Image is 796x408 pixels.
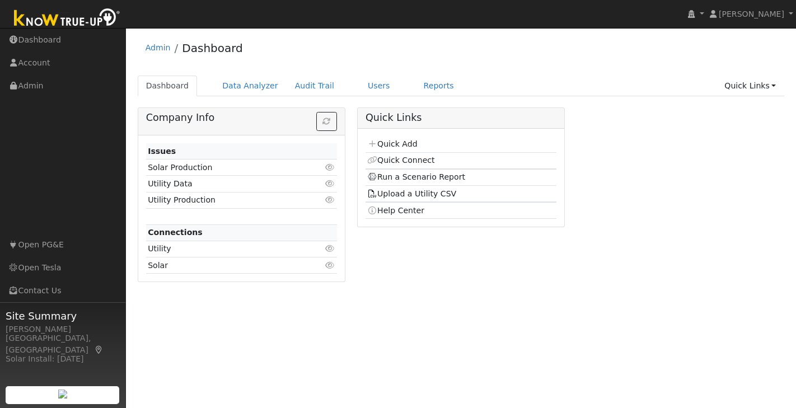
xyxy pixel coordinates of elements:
i: Click to view [325,180,335,187]
img: retrieve [58,390,67,398]
a: Data Analyzer [214,76,287,96]
i: Click to view [325,163,335,171]
td: Solar [146,257,306,274]
strong: Connections [148,228,203,237]
a: Quick Add [367,139,417,148]
h5: Quick Links [366,112,556,124]
a: Quick Connect [367,156,434,165]
a: Map [94,345,104,354]
a: Dashboard [138,76,198,96]
td: Utility Production [146,192,306,208]
a: Run a Scenario Report [367,172,465,181]
i: Click to view [325,196,335,204]
div: [PERSON_NAME] [6,323,120,335]
img: Know True-Up [8,6,126,31]
a: Audit Trail [287,76,343,96]
a: Help Center [367,206,424,215]
span: [PERSON_NAME] [719,10,784,18]
a: Reports [415,76,462,96]
a: Dashboard [182,41,243,55]
i: Click to view [325,245,335,252]
i: Click to view [325,261,335,269]
td: Utility Data [146,176,306,192]
a: Upload a Utility CSV [367,189,456,198]
a: Quick Links [716,76,784,96]
td: Utility [146,241,306,257]
strong: Issues [148,147,176,156]
div: Solar Install: [DATE] [6,353,120,365]
div: [GEOGRAPHIC_DATA], [GEOGRAPHIC_DATA] [6,332,120,356]
a: Users [359,76,399,96]
h5: Company Info [146,112,337,124]
span: Site Summary [6,308,120,323]
a: Admin [146,43,171,52]
td: Solar Production [146,160,306,176]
